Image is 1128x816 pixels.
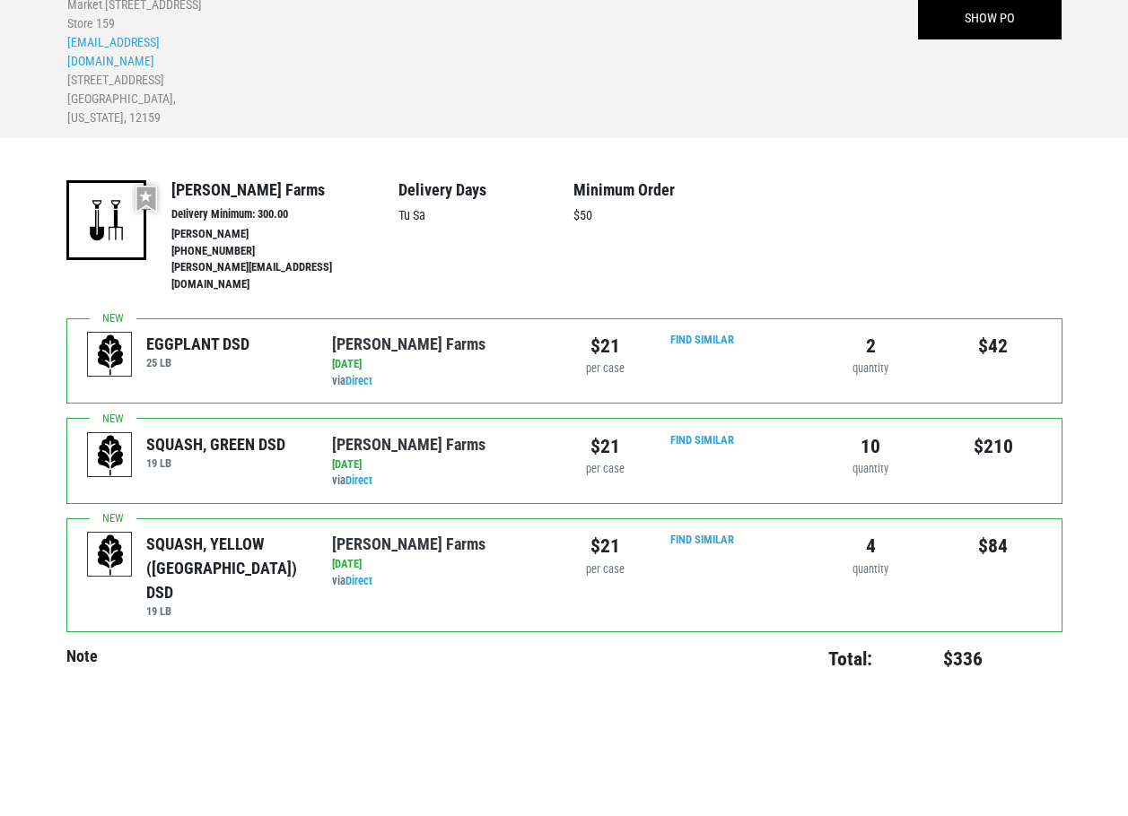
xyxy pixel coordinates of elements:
[171,259,398,293] li: [PERSON_NAME][EMAIL_ADDRESS][DOMAIN_NAME]
[398,206,573,226] p: Tu Sa
[171,180,398,200] h4: [PERSON_NAME] Farms
[823,332,919,360] div: 2
[398,180,573,200] h4: Delivery Days
[573,206,748,226] p: $50
[823,532,919,560] div: 4
[883,647,983,671] h4: $336
[146,604,305,618] h6: 19 LB
[146,532,305,604] div: SQUASH, YELLOW ([GEOGRAPHIC_DATA]) DSD
[67,90,211,127] li: [GEOGRAPHIC_DATA], [US_STATE], 12159
[171,226,398,243] li: [PERSON_NAME]
[749,647,873,671] h4: Total:
[332,356,550,373] div: [DATE]
[332,556,550,590] div: via
[88,433,133,478] img: placeholder-variety-43d6402dacf2d531de610a020419775a.svg
[146,432,285,456] div: SQUASH, GREEN DSD
[578,360,633,378] div: per case
[345,574,372,587] a: Direct
[853,462,888,475] span: quantity
[332,456,550,473] div: [DATE]
[171,206,398,223] li: Delivery Minimum: 300.00
[670,333,734,346] a: Find Similar
[670,533,734,546] a: Find Similar
[146,356,249,369] h6: 25 LB
[67,14,211,33] li: Store 159
[578,561,633,578] div: per case
[332,534,485,553] a: [PERSON_NAME] Farms
[332,334,485,353] a: [PERSON_NAME] Farms
[578,432,633,461] div: $21
[573,180,748,200] h4: Minimum Order
[332,556,550,573] div: [DATE]
[332,356,550,390] div: via
[946,332,1042,360] div: $42
[67,71,211,90] li: [STREET_ADDRESS]
[670,433,734,447] a: Find Similar
[332,435,485,454] a: [PERSON_NAME] Farms
[578,332,633,360] div: $21
[823,432,919,461] div: 10
[578,461,633,478] div: per case
[853,361,888,375] span: quantity
[946,532,1042,560] div: $84
[66,647,721,666] h4: Note
[66,180,146,260] img: 16-a7ead4628f8e1841ef7647162d388ade.png
[578,532,633,560] div: $21
[345,374,372,387] a: Direct
[171,243,398,260] li: [PHONE_NUMBER]
[146,456,285,470] h6: 19 LB
[853,562,888,576] span: quantity
[946,432,1042,461] div: $210
[146,332,249,356] div: EGGPLANT DSD
[67,35,160,68] a: [EMAIL_ADDRESS][DOMAIN_NAME]
[332,456,550,490] div: via
[88,533,133,577] img: placeholder-variety-43d6402dacf2d531de610a020419775a.svg
[88,333,133,378] img: placeholder-variety-43d6402dacf2d531de610a020419775a.svg
[345,473,372,487] a: Direct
